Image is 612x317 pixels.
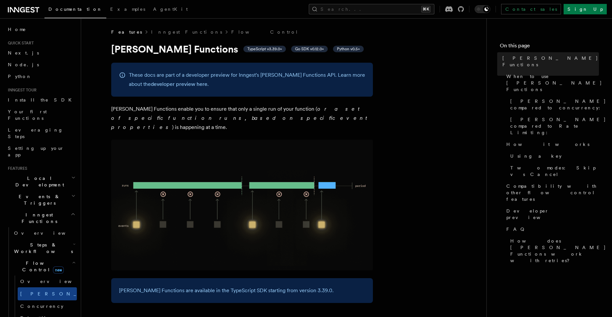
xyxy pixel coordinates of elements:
[510,116,606,136] span: [PERSON_NAME] compared to Rate Limiting:
[111,43,373,55] h1: [PERSON_NAME] Functions
[110,7,145,12] span: Examples
[506,226,528,232] span: FAQ
[508,235,599,266] a: How does [PERSON_NAME] Functions work with retries?
[44,2,106,18] a: Documentation
[5,71,77,82] a: Python
[5,106,77,124] a: Your first Functions
[5,24,77,35] a: Home
[500,52,599,71] a: [PERSON_NAME] Functions
[11,242,73,255] span: Steps & Workflows
[506,208,599,221] span: Developer preview
[5,40,34,46] span: Quick start
[5,166,27,171] span: Features
[5,172,77,191] button: Local Development
[510,98,606,111] span: [PERSON_NAME] compared to concurrency:
[421,6,430,12] kbd: ⌘K
[153,7,188,12] span: AgentKit
[11,239,77,257] button: Steps & Workflows
[502,55,599,68] span: [PERSON_NAME] Functions
[504,138,599,150] a: How it works
[510,165,599,178] span: Two modes: Skip vs Cancel
[508,162,599,180] a: Two modes: Skip vs Cancel
[508,114,599,138] a: [PERSON_NAME] compared to Rate Limiting:
[129,71,365,89] p: These docs are part of a developer preview for Inngest's [PERSON_NAME] Functions API. Learn more ...
[504,71,599,95] a: When to use [PERSON_NAME] Functions
[247,46,282,52] span: TypeScript v3.39.0+
[295,46,324,52] span: Go SDK v0.12.0+
[5,209,77,227] button: Inngest Functions
[504,205,599,223] a: Developer preview
[8,62,39,67] span: Node.js
[309,4,434,14] button: Search...⌘K
[564,4,607,14] a: Sign Up
[5,191,77,209] button: Events & Triggers
[111,29,142,35] span: Features
[5,142,77,161] a: Setting up your app
[8,74,32,79] span: Python
[506,183,599,202] span: Compatibility with other flow control features
[508,95,599,114] a: [PERSON_NAME] compared to concurrency:
[337,46,360,52] span: Python v0.5+
[18,300,77,312] a: Concurrency
[475,5,490,13] button: Toggle dark mode
[504,180,599,205] a: Compatibility with other flow control features
[18,276,77,287] a: Overview
[5,193,71,206] span: Events & Triggers
[5,47,77,59] a: Next.js
[5,87,37,93] span: Inngest tour
[106,2,149,18] a: Examples
[500,42,599,52] h4: On this page
[231,29,298,35] a: Flow Control
[5,94,77,106] a: Install the SDK
[151,81,207,87] a: developer preview here
[53,266,64,274] span: new
[11,227,77,239] a: Overview
[14,230,81,236] span: Overview
[5,59,77,71] a: Node.js
[5,212,71,225] span: Inngest Functions
[18,287,77,300] a: [PERSON_NAME]
[510,153,562,159] span: Using a key
[8,26,26,33] span: Home
[20,304,63,309] span: Concurrency
[504,223,599,235] a: FAQ
[8,146,64,157] span: Setting up your app
[510,238,606,264] span: How does [PERSON_NAME] Functions work with retries?
[5,175,71,188] span: Local Development
[119,286,365,295] p: [PERSON_NAME] Functions are available in the TypeScript SDK starting from version 3.39.0.
[506,73,602,93] span: When to use [PERSON_NAME] Functions
[111,104,373,132] p: [PERSON_NAME] Functions enable you to ensure that only a single run of your function ( ) is happe...
[506,141,589,148] span: How it works
[149,2,192,18] a: AgentKit
[111,140,373,270] img: Singleton Functions only process one run at a time.
[20,291,116,296] span: [PERSON_NAME]
[8,50,39,55] span: Next.js
[8,127,63,139] span: Leveraging Steps
[501,4,561,14] a: Contact sales
[8,97,76,103] span: Install the SDK
[508,150,599,162] a: Using a key
[48,7,102,12] span: Documentation
[111,106,370,130] em: or a set of specific function runs, based on specific event properties
[11,260,72,273] span: Flow Control
[151,29,222,35] a: Inngest Functions
[8,109,47,121] span: Your first Functions
[5,124,77,142] a: Leveraging Steps
[11,257,77,276] button: Flow Controlnew
[20,279,88,284] span: Overview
